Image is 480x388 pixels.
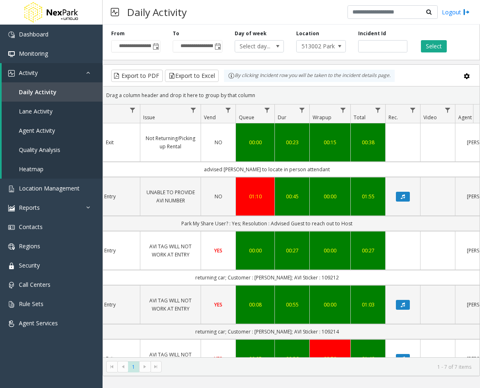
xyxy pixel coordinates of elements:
a: Entry [85,301,135,309]
a: Exit [85,355,135,363]
span: YES [214,355,222,362]
img: 'icon' [8,205,15,211]
a: Wrapup Filter Menu [338,104,349,116]
a: 00:05 [241,355,270,363]
a: 00:00 [241,138,270,146]
div: 00:00 [315,193,345,200]
a: 00:00 [315,301,345,309]
button: Export to Excel [165,70,219,82]
a: NO [206,138,231,146]
a: 01:55 [356,193,380,200]
span: Daily Activity [19,88,57,96]
a: 00:00 [241,247,270,254]
span: Toggle popup [151,41,160,52]
a: 00:38 [356,138,380,146]
a: Rec. Filter Menu [407,104,418,116]
a: Quality Analysis [2,140,103,159]
a: 00:27 [356,247,380,254]
a: Issue Filter Menu [188,104,199,116]
span: Rule Sets [19,300,43,308]
a: AVI TAG WILL NOT WORK AT ENTRY [145,243,196,258]
label: To [173,30,179,37]
button: Select [421,40,447,52]
span: Contacts [19,223,43,231]
div: Data table [103,104,480,357]
div: Drag a column header and drop it here to group by that column [103,88,480,102]
div: 01:40 [356,355,380,363]
a: 00:27 [280,247,304,254]
span: Dur [278,114,286,121]
label: Incident Id [358,30,386,37]
a: Logout [442,8,470,16]
a: 00:55 [280,301,304,309]
a: 00:45 [280,193,304,200]
a: NO [206,193,231,200]
span: Call Centers [19,281,50,288]
h3: Daily Activity [123,2,191,22]
img: 'icon' [8,51,15,57]
img: 'icon' [8,320,15,327]
span: Page 1 [128,361,139,372]
span: Quality Analysis [19,146,60,154]
a: 01:03 [356,301,380,309]
img: 'icon' [8,70,15,77]
span: 513002 Park My Share - [GEOGRAPHIC_DATA] - [GEOGRAPHIC_DATA] [297,41,336,52]
img: 'icon' [8,263,15,269]
a: AVI TAG WILL NOT WORK AT EXIT [145,351,196,366]
a: Lane Activity [2,102,103,121]
a: Entry [85,193,135,200]
a: YES [206,301,231,309]
a: Entry [85,247,135,254]
button: Export to PDF [111,70,163,82]
span: Agent Activity [19,127,55,134]
span: Agent Services [19,319,58,327]
a: Exit [85,138,135,146]
img: 'icon' [8,224,15,231]
label: Day of week [235,30,267,37]
a: 01:10 [241,193,270,200]
img: logout [463,8,470,16]
a: Queue Filter Menu [262,104,273,116]
span: Activity [19,69,38,77]
a: Heatmap [2,159,103,179]
span: Toggle popup [213,41,222,52]
a: 00:15 [315,138,345,146]
a: 00:59 [315,355,345,363]
span: Queue [239,114,254,121]
a: YES [206,355,231,363]
a: AVI TAG WILL NOT WORK AT ENTRY [145,297,196,312]
a: Lane Filter Menu [127,104,138,116]
span: Regions [19,242,40,250]
img: 'icon' [8,282,15,288]
a: Dur Filter Menu [297,104,308,116]
a: 00:36 [280,355,304,363]
a: 00:08 [241,301,270,309]
a: UNABLE TO PROVIDE AVI NUMBER [145,188,196,204]
span: Video [423,114,437,121]
a: 00:23 [280,138,304,146]
span: YES [214,247,222,254]
span: Select day... [235,41,274,52]
img: 'icon' [8,301,15,308]
span: Lane Activity [19,107,53,115]
span: Heatmap [19,165,43,173]
a: Daily Activity [2,82,103,102]
span: Agent [458,114,472,121]
kendo-pager-info: 1 - 7 of 7 items [167,363,471,370]
a: 00:00 [315,247,345,254]
img: 'icon' [8,186,15,192]
span: YES [214,301,222,308]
